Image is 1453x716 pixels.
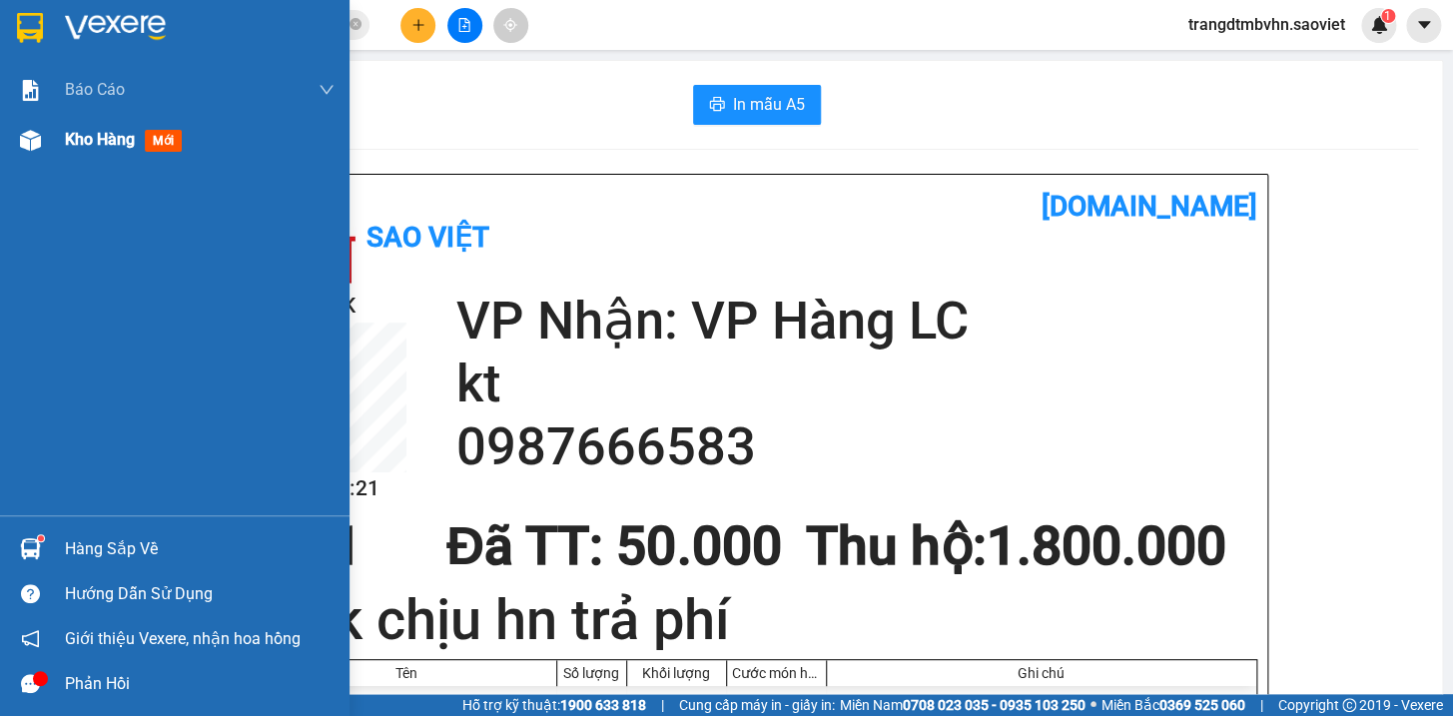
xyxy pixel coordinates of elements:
button: caret-down [1406,8,1441,43]
span: Giới thiệu Vexere, nhận hoa hồng [65,626,301,651]
h1: hg k chịu hn trả phí [257,581,1257,659]
b: Sao Việt [366,221,489,254]
div: Tên [263,665,551,681]
span: Đã TT : 50.000 [446,515,781,577]
strong: 1900 633 818 [560,697,646,713]
h2: VP Nhận: VP Hàng LC [105,116,482,242]
span: | [1260,694,1263,716]
span: notification [21,629,40,648]
h2: VP Nhận: VP Hàng LC [456,290,1257,353]
span: Thu hộ: [805,515,986,577]
img: icon-new-feature [1370,16,1388,34]
img: warehouse-icon [20,538,41,559]
strong: 0369 525 060 [1159,697,1245,713]
div: Hướng dẫn sử dụng [65,579,335,609]
span: Miền Bắc [1101,694,1245,716]
span: plus [411,18,425,32]
button: aim [493,8,528,43]
span: copyright [1342,698,1356,712]
span: trangdtmbvhn.saoviet [1172,12,1361,37]
span: caret-down [1415,16,1433,34]
span: Báo cáo [65,77,125,102]
span: | [661,694,664,716]
span: message [21,674,40,693]
div: Số lượng [562,665,621,681]
div: Khối lượng [632,665,721,681]
span: Hỗ trợ kỹ thuật: [462,694,646,716]
strong: 0708 023 035 - 0935 103 250 [903,697,1086,713]
span: Miền Nam [840,694,1086,716]
button: file-add [447,8,482,43]
span: Kho hàng [65,130,135,149]
span: close-circle [350,18,362,30]
b: [DOMAIN_NAME] [267,16,482,49]
span: file-add [457,18,471,32]
button: printerIn mẫu A5 [693,85,821,125]
div: Cước món hàng [732,665,821,681]
img: logo.jpg [11,16,111,116]
span: aim [503,18,517,32]
sup: 1 [1381,9,1395,23]
div: Ghi chú [832,665,1251,681]
sup: 1 [38,535,44,541]
div: Phản hồi [65,669,335,699]
button: plus [400,8,435,43]
div: Hàng sắp về [65,534,335,564]
span: mới [145,130,182,152]
img: logo-vxr [17,13,43,43]
span: printer [709,96,725,115]
span: 1 [1384,9,1391,23]
span: ⚪️ [1090,701,1096,709]
h2: 0987666583 [456,415,1257,478]
span: Cung cấp máy in - giấy in: [679,694,835,716]
span: down [319,82,335,98]
span: close-circle [350,16,362,35]
img: warehouse-icon [20,130,41,151]
b: [DOMAIN_NAME] [1042,190,1257,223]
h2: YNEDRIKK [11,116,161,149]
b: Sao Việt [121,47,244,80]
span: question-circle [21,584,40,603]
span: 1.800.000 [986,515,1225,577]
img: solution-icon [20,80,41,101]
span: In mẫu A5 [733,92,805,117]
h2: kt [456,353,1257,415]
